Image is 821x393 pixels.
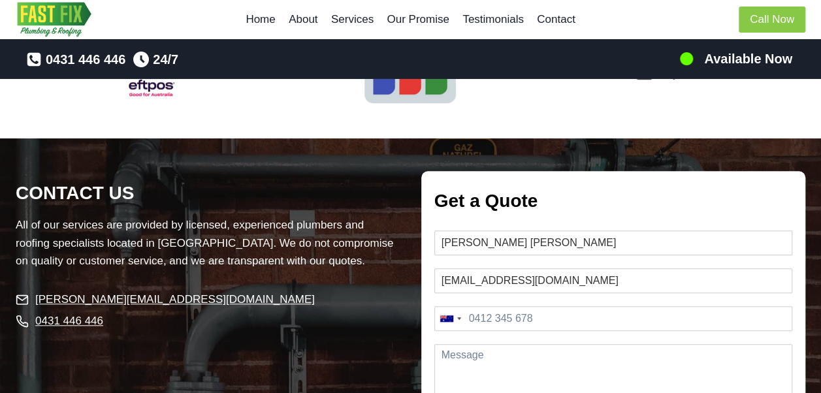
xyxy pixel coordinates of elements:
[35,312,103,330] a: 0431 446 446
[456,4,530,35] a: Testimonials
[26,49,125,70] a: 0431 446 446
[435,307,465,330] button: Selected country
[239,4,582,35] nav: Primary Navigation
[153,49,178,70] span: 24/7
[239,4,282,35] a: Home
[434,268,793,293] input: Email
[530,4,582,35] a: Contact
[704,49,792,69] h5: Available Now
[434,187,793,215] h2: Get a Quote
[35,291,315,308] span: [PERSON_NAME][EMAIL_ADDRESS][DOMAIN_NAME]
[16,180,400,207] h2: CONTACT US
[380,4,456,35] a: Our Promise
[434,230,793,255] input: Name
[16,291,315,309] a: [PERSON_NAME][EMAIL_ADDRESS][DOMAIN_NAME]
[739,7,805,33] a: Call Now
[282,4,325,35] a: About
[679,51,694,67] img: 100-percents.png
[16,216,400,270] p: All of our services are provided by licensed, experienced plumbers and roofing specialists locate...
[46,49,125,70] span: 0431 446 446
[434,306,793,331] input: Phone
[325,4,381,35] a: Services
